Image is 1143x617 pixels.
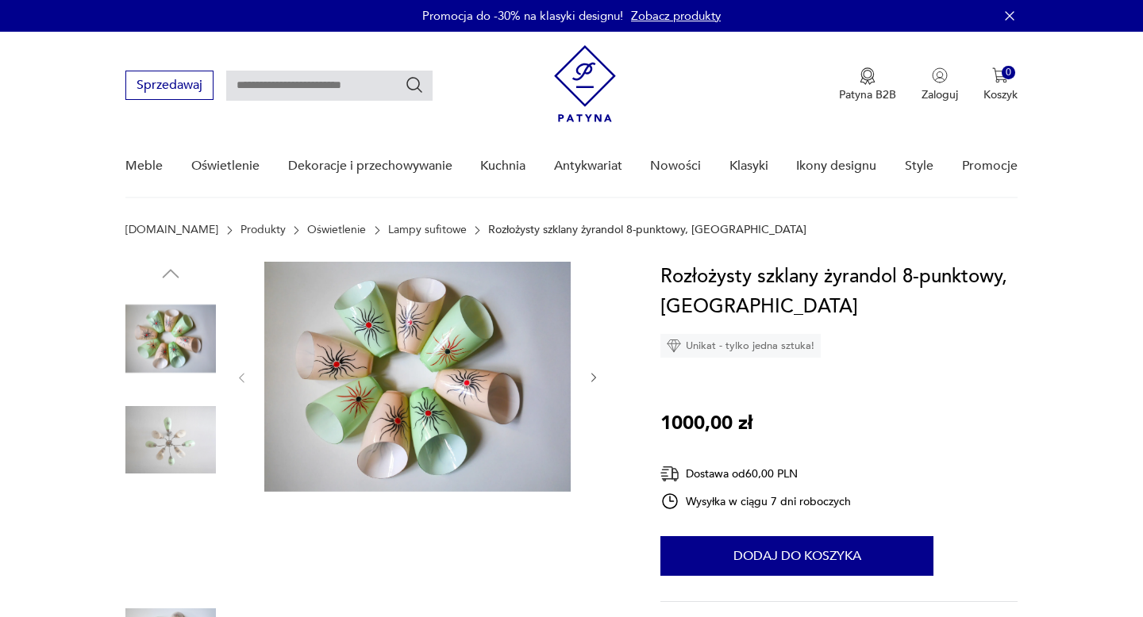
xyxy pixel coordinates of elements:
[660,334,821,358] div: Unikat - tylko jedna sztuka!
[660,464,679,484] img: Ikona dostawy
[660,536,933,576] button: Dodaj do koszyka
[125,71,214,100] button: Sprzedawaj
[660,492,851,511] div: Wysyłka w ciągu 7 dni roboczych
[554,136,622,197] a: Antykwariat
[631,8,721,24] a: Zobacz produkty
[125,293,216,384] img: Zdjęcie produktu Rozłożysty szklany żyrandol 8-punktowy, PRL
[962,136,1018,197] a: Promocje
[992,67,1008,83] img: Ikona koszyka
[667,339,681,353] img: Ikona diamentu
[839,67,896,102] button: Patyna B2B
[264,262,571,492] img: Zdjęcie produktu Rozłożysty szklany żyrandol 8-punktowy, PRL
[191,136,260,197] a: Oświetlenie
[125,496,216,586] img: Zdjęcie produktu Rozłożysty szklany żyrandol 8-punktowy, PRL
[660,408,752,439] p: 1000,00 zł
[125,395,216,485] img: Zdjęcie produktu Rozłożysty szklany żyrandol 8-punktowy, PRL
[125,136,163,197] a: Meble
[660,464,851,484] div: Dostawa od 60,00 PLN
[983,87,1018,102] p: Koszyk
[1002,66,1015,79] div: 0
[922,87,958,102] p: Zaloguj
[729,136,768,197] a: Klasyki
[422,8,623,24] p: Promocja do -30% na klasyki designu!
[488,224,806,236] p: Rozłożysty szklany żyrandol 8-punktowy, [GEOGRAPHIC_DATA]
[860,67,876,85] img: Ikona medalu
[932,67,948,83] img: Ikonka użytkownika
[922,67,958,102] button: Zaloguj
[660,262,1017,322] h1: Rozłożysty szklany żyrandol 8-punktowy, [GEOGRAPHIC_DATA]
[125,224,218,236] a: [DOMAIN_NAME]
[241,224,286,236] a: Produkty
[388,224,467,236] a: Lampy sufitowe
[554,45,616,122] img: Patyna - sklep z meblami i dekoracjami vintage
[307,224,366,236] a: Oświetlenie
[905,136,933,197] a: Style
[839,67,896,102] a: Ikona medaluPatyna B2B
[650,136,701,197] a: Nowości
[796,136,876,197] a: Ikony designu
[480,136,525,197] a: Kuchnia
[288,136,452,197] a: Dekoracje i przechowywanie
[405,75,424,94] button: Szukaj
[125,81,214,92] a: Sprzedawaj
[983,67,1018,102] button: 0Koszyk
[839,87,896,102] p: Patyna B2B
